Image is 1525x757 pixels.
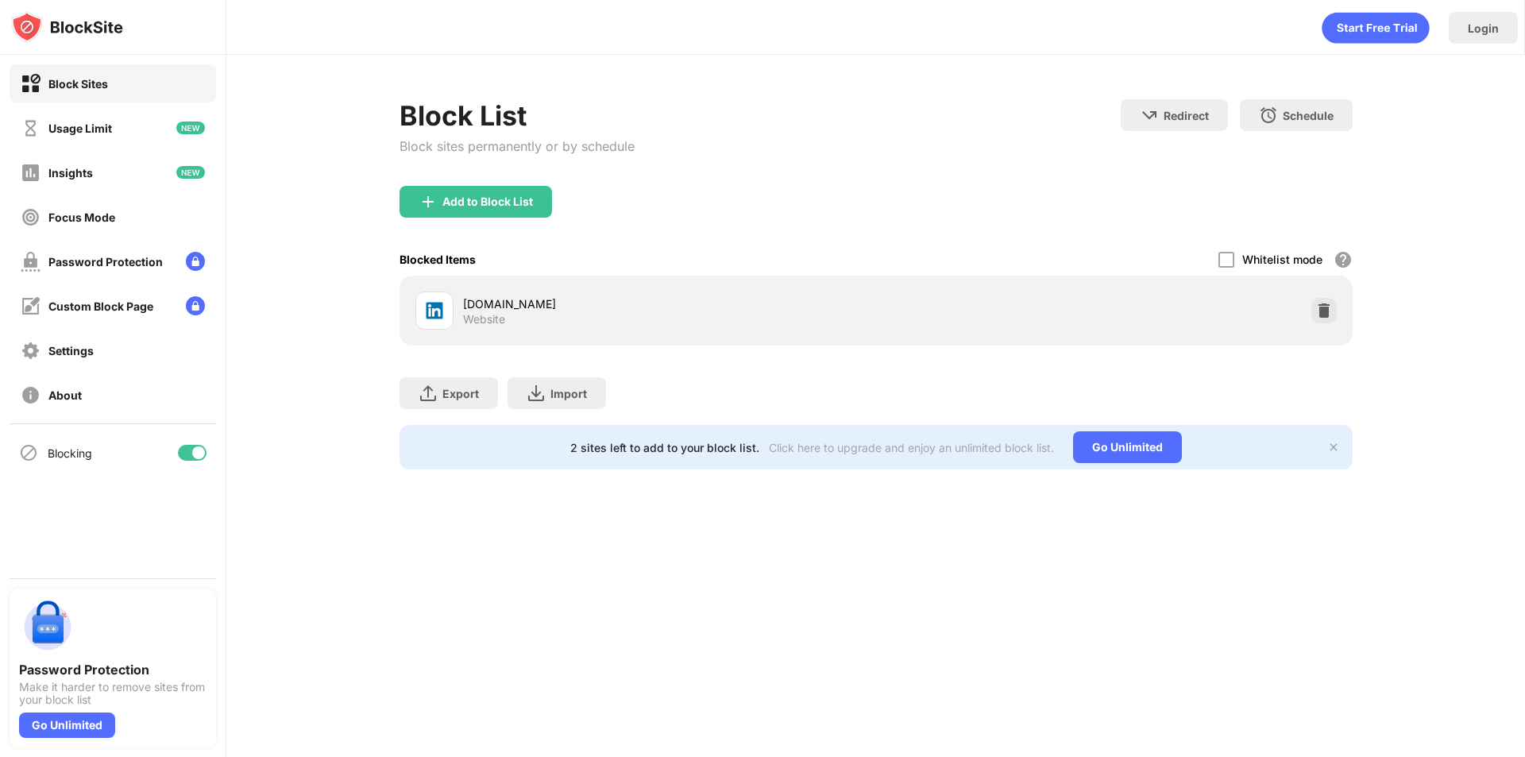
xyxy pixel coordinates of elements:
[1242,253,1322,266] div: Whitelist mode
[425,301,444,320] img: favicons
[1073,431,1182,463] div: Go Unlimited
[48,388,82,402] div: About
[19,662,207,678] div: Password Protection
[1327,441,1340,454] img: x-button.svg
[400,138,635,154] div: Block sites permanently or by schedule
[21,207,41,227] img: focus-off.svg
[48,299,153,313] div: Custom Block Page
[400,253,476,266] div: Blocked Items
[21,385,41,405] img: about-off.svg
[21,118,41,138] img: time-usage-off.svg
[442,387,479,400] div: Export
[1283,109,1334,122] div: Schedule
[1322,12,1430,44] div: animation
[21,252,41,272] img: password-protection-off.svg
[442,195,533,208] div: Add to Block List
[176,122,205,134] img: new-icon.svg
[186,296,205,315] img: lock-menu.svg
[48,344,94,357] div: Settings
[1164,109,1209,122] div: Redirect
[769,441,1054,454] div: Click here to upgrade and enjoy an unlimited block list.
[48,122,112,135] div: Usage Limit
[48,210,115,224] div: Focus Mode
[21,341,41,361] img: settings-off.svg
[19,681,207,706] div: Make it harder to remove sites from your block list
[48,77,108,91] div: Block Sites
[19,713,115,738] div: Go Unlimited
[176,166,205,179] img: new-icon.svg
[48,255,163,268] div: Password Protection
[48,166,93,180] div: Insights
[19,598,76,655] img: push-password-protection.svg
[21,74,41,94] img: block-on.svg
[570,441,759,454] div: 2 sites left to add to your block list.
[48,446,92,460] div: Blocking
[21,296,41,316] img: customize-block-page-off.svg
[550,387,587,400] div: Import
[11,11,123,43] img: logo-blocksite.svg
[186,252,205,271] img: lock-menu.svg
[19,443,38,462] img: blocking-icon.svg
[21,163,41,183] img: insights-off.svg
[400,99,635,132] div: Block List
[463,312,505,326] div: Website
[463,295,876,312] div: [DOMAIN_NAME]
[1468,21,1499,35] div: Login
